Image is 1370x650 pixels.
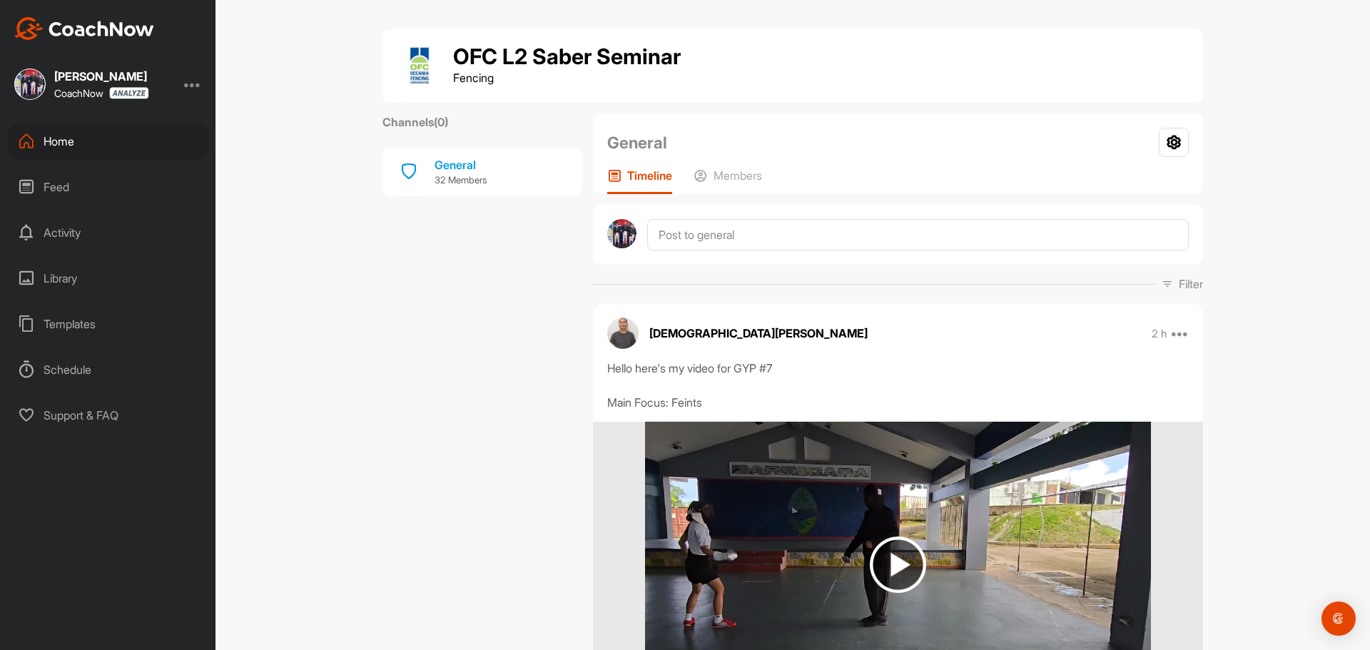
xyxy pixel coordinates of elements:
[14,17,154,40] img: CoachNow
[8,397,209,433] div: Support & FAQ
[714,168,762,183] p: Members
[435,156,487,173] div: General
[8,306,209,342] div: Templates
[453,45,681,69] h1: OFC L2 Saber Seminar
[607,219,636,248] img: avatar
[8,123,209,159] div: Home
[627,168,672,183] p: Timeline
[397,43,442,88] img: group
[8,169,209,205] div: Feed
[109,87,149,99] img: CoachNow analyze
[54,71,149,82] div: [PERSON_NAME]
[14,68,46,100] img: square_d96212452de2a5b3c0e39b5d584184f7.jpg
[8,352,209,387] div: Schedule
[607,131,667,155] h2: General
[607,360,1189,411] div: Hello here's my video for GYP #7 Main Focus: Feints
[453,69,681,86] p: Fencing
[1152,327,1167,341] p: 2 h
[649,325,868,342] p: [DEMOGRAPHIC_DATA][PERSON_NAME]
[8,260,209,296] div: Library
[1179,275,1203,293] p: Filter
[382,113,448,131] label: Channels ( 0 )
[435,173,487,188] p: 32 Members
[8,215,209,250] div: Activity
[607,318,639,349] img: avatar
[870,537,926,593] img: play
[1321,601,1356,636] div: Open Intercom Messenger
[54,87,149,99] div: CoachNow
